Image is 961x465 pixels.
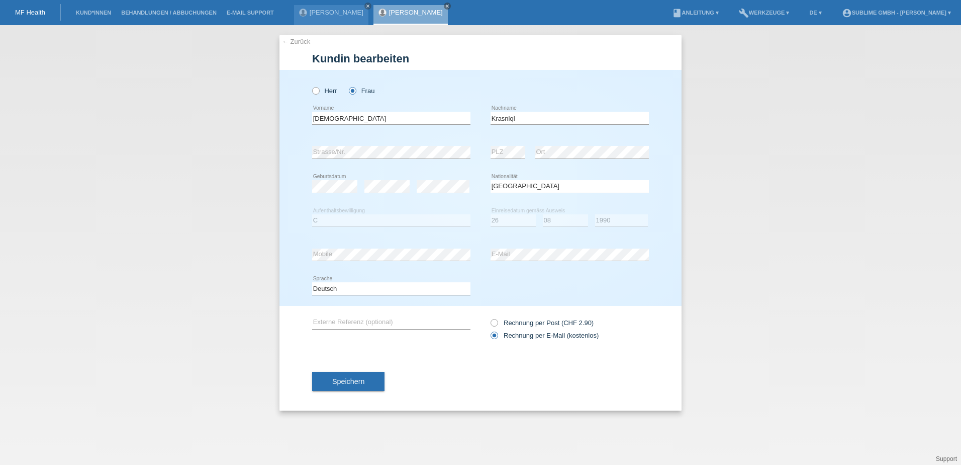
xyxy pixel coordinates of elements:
a: E-Mail Support [222,10,279,16]
input: Herr [312,87,319,94]
a: ← Zurück [282,38,310,45]
a: [PERSON_NAME] [310,9,363,16]
a: Support [936,455,957,462]
h1: Kundin bearbeiten [312,52,649,65]
label: Rechnung per Post (CHF 2.90) [491,319,594,327]
input: Rechnung per E-Mail (kostenlos) [491,332,497,344]
i: close [365,4,370,9]
label: Frau [349,87,374,95]
span: Speichern [332,377,364,385]
i: close [445,4,450,9]
a: account_circleSublime GmbH - [PERSON_NAME] ▾ [837,10,956,16]
input: Frau [349,87,355,94]
a: close [444,3,451,10]
a: bookAnleitung ▾ [667,10,724,16]
a: Kund*innen [71,10,116,16]
a: Behandlungen / Abbuchungen [116,10,222,16]
input: Rechnung per Post (CHF 2.90) [491,319,497,332]
i: build [739,8,749,18]
a: close [364,3,371,10]
a: MF Health [15,9,45,16]
button: Speichern [312,372,385,391]
label: Herr [312,87,337,95]
a: DE ▾ [804,10,826,16]
a: [PERSON_NAME] [389,9,443,16]
i: account_circle [842,8,852,18]
i: book [672,8,682,18]
label: Rechnung per E-Mail (kostenlos) [491,332,599,339]
a: buildWerkzeuge ▾ [734,10,795,16]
